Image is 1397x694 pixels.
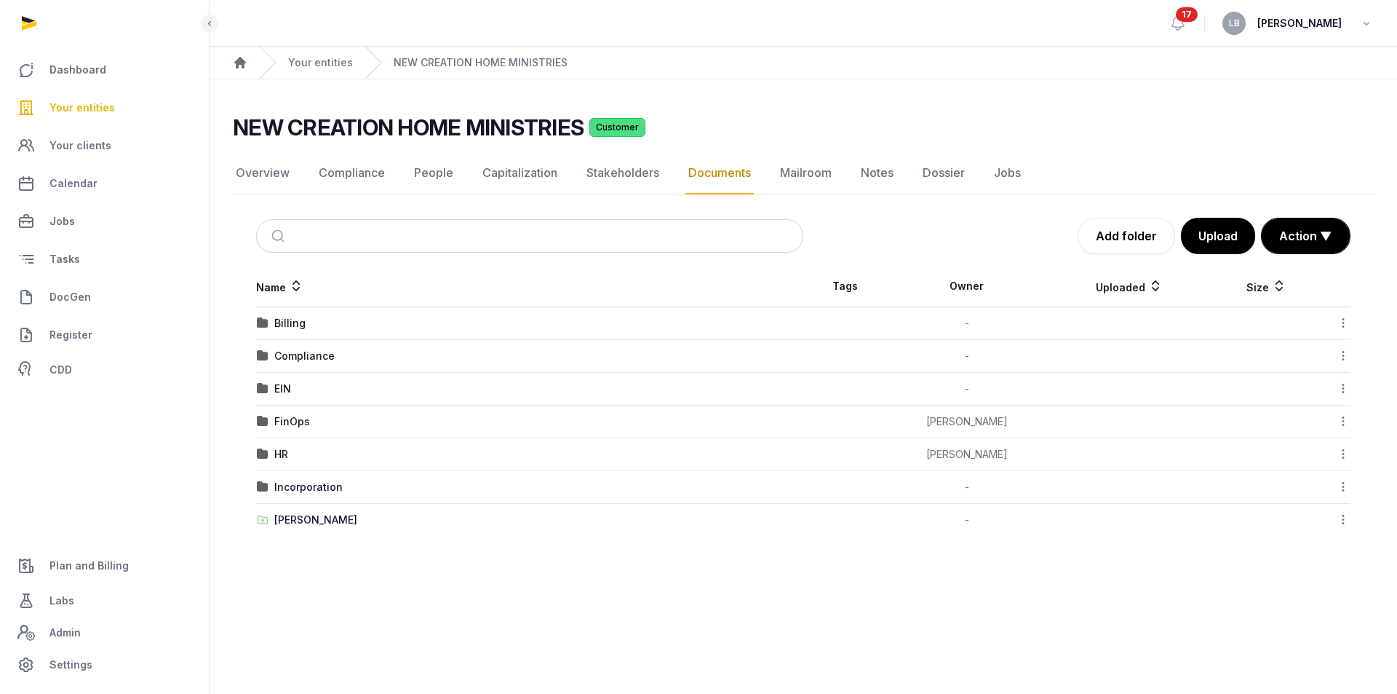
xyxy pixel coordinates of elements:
[1078,218,1175,254] a: Add folder
[257,416,268,427] img: folder.svg
[49,61,106,79] span: Dashboard
[233,152,1374,194] nav: Tabs
[256,266,803,307] th: Name
[685,152,754,194] a: Documents
[49,137,111,154] span: Your clients
[274,480,343,494] div: Incorporation
[803,266,886,307] th: Tags
[12,618,197,647] a: Admin
[1211,266,1322,307] th: Size
[886,504,1047,537] td: -
[886,340,1047,373] td: -
[886,471,1047,504] td: -
[1222,12,1246,35] button: LB
[394,55,568,70] a: NEW CREATION HOME MINISTRIES
[257,383,268,395] img: folder.svg
[49,213,75,230] span: Jobs
[233,152,292,194] a: Overview
[584,152,662,194] a: Stakeholders
[49,326,92,344] span: Register
[886,438,1047,471] td: [PERSON_NAME]
[49,624,81,642] span: Admin
[263,220,297,252] button: Submit
[49,288,91,306] span: DocGen
[886,406,1047,438] td: [PERSON_NAME]
[49,557,129,575] span: Plan and Billing
[12,204,197,239] a: Jobs
[257,514,268,526] img: folder-upload.svg
[858,152,896,194] a: Notes
[257,350,268,362] img: folder.svg
[991,152,1024,194] a: Jobs
[274,349,335,363] div: Compliance
[12,583,197,618] a: Labs
[1262,218,1350,253] button: Action ▼
[12,52,197,87] a: Dashboard
[886,307,1047,340] td: -
[49,592,74,610] span: Labs
[49,656,92,674] span: Settings
[12,166,197,201] a: Calendar
[257,449,268,460] img: folder.svg
[12,242,197,277] a: Tasks
[274,382,291,396] div: EIN
[411,152,456,194] a: People
[274,447,288,462] div: HR
[1047,266,1211,307] th: Uploaded
[12,280,197,315] a: DocGen
[1229,19,1240,28] span: LB
[589,118,645,137] span: Customer
[12,128,197,163] a: Your clients
[479,152,560,194] a: Capitalization
[233,114,584,141] h2: NEW CREATION HOME MINISTRIES
[886,266,1047,307] th: Owner
[1181,218,1255,254] button: Upload
[12,647,197,682] a: Settings
[210,47,1397,79] nav: Breadcrumb
[12,548,197,583] a: Plan and Billing
[886,373,1047,406] td: -
[274,513,357,527] div: [PERSON_NAME]
[777,152,835,194] a: Mailroom
[274,316,306,331] div: Billing
[49,175,97,192] span: Calendar
[12,355,197,385] a: CDD
[49,361,72,379] span: CDD
[257,481,268,493] img: folder.svg
[1176,7,1198,22] span: 17
[12,318,197,352] a: Register
[12,90,197,125] a: Your entities
[257,318,268,329] img: folder.svg
[316,152,388,194] a: Compliance
[920,152,968,194] a: Dossier
[274,414,310,429] div: FinOps
[1257,15,1342,32] span: [PERSON_NAME]
[288,55,353,70] a: Your entities
[49,251,80,268] span: Tasks
[49,99,115,117] span: Your entities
